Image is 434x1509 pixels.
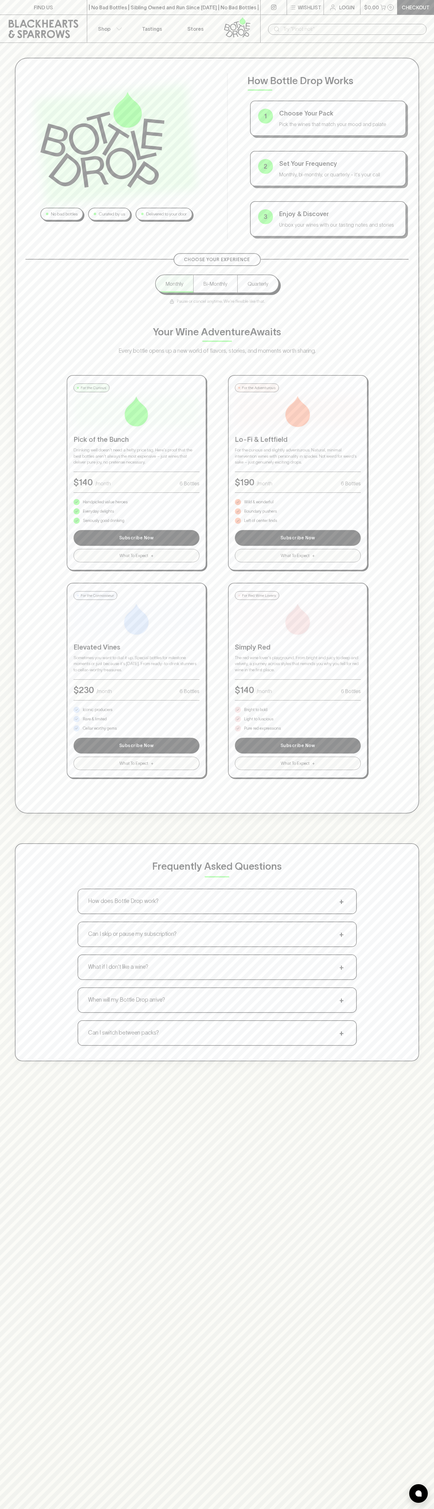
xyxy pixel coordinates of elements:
[78,889,356,913] button: How does Bottle Drop work?+
[121,396,152,427] img: Pick of the Bunch
[88,996,165,1004] p: When will my Bottle Drop arrive?
[279,221,398,229] p: Unbox your wines with our tasting notes and stories
[250,326,281,337] span: Awaits
[146,211,187,217] p: Delivered to your door
[235,434,361,445] p: Lo-Fi & Leftfield
[187,25,204,33] p: Stores
[298,4,321,11] p: Wishlist
[364,4,379,11] p: $0.00
[258,109,273,124] div: 1
[87,15,131,43] button: Shop
[193,275,237,292] button: Bi-Monthly
[96,687,112,695] p: /month
[119,760,148,767] span: What To Expect
[74,434,199,445] p: Pick of the Bunch
[142,25,162,33] p: Tastings
[83,508,114,514] p: Everyday delights
[34,4,53,11] p: FIND US
[235,476,254,489] p: $ 190
[83,716,107,722] p: Rare & limited
[244,716,273,722] p: Light to luscious
[83,499,128,505] p: Handpicked value heroes
[244,499,274,505] p: Wild & wonderful
[130,15,174,43] a: Tastings
[74,738,199,754] button: Subscribe Now
[235,447,361,465] p: For the curious and slightly adventurous. Natural, minimal intervention wines with personality in...
[152,859,282,874] p: Frequently Asked Questions
[95,480,111,487] p: /month
[248,73,409,88] p: How Bottle Drop Works
[78,955,356,979] button: What if I don't like a wine?+
[341,687,361,695] p: 6 Bottles
[337,963,346,972] span: +
[156,275,193,292] button: Monthly
[78,1021,356,1045] button: Can I switch between packs?+
[235,738,361,754] button: Subscribe Now
[78,988,356,1012] button: When will my Bottle Drop arrive?+
[312,552,315,559] span: +
[279,109,398,118] p: Choose Your Pack
[279,159,398,168] p: Set Your Frequency
[151,760,154,767] span: +
[235,683,254,696] p: $ 140
[235,757,361,770] button: What To Expect+
[180,480,199,487] p: 6 Bottles
[83,518,124,524] p: Seriously good drinking
[74,530,199,546] button: Subscribe Now
[74,476,93,489] p: $ 140
[98,25,110,33] p: Shop
[81,385,106,391] p: For the Curious
[283,24,422,34] input: Try "Pinot noir"
[83,725,117,732] p: Cellar worthy gems
[184,256,250,263] p: Choose Your Experience
[244,508,277,514] p: Boundary pushers
[244,518,277,524] p: Left of center finds
[244,725,281,732] p: Pure red expressions
[74,683,94,696] p: $ 230
[282,396,313,427] img: Lo-Fi & Leftfield
[242,385,275,391] p: For the Adventurous
[258,159,273,174] div: 2
[88,1029,159,1037] p: Can I switch between packs?
[151,552,154,559] span: +
[337,995,346,1005] span: +
[169,298,265,305] p: Pause or cancel anytime. We're flexible like that.
[242,593,276,598] p: For Red Wine Lovers
[389,6,392,9] p: 0
[40,92,164,188] img: Bottle Drop
[74,447,199,465] p: Drinking well doesn't need a hefty price tag. Here's proof that the best bottles aren't always th...
[237,275,278,292] button: Quarterly
[258,209,273,224] div: 3
[88,897,159,905] p: How does Bottle Drop work?
[337,930,346,939] span: +
[341,480,361,487] p: 6 Bottles
[174,15,217,43] a: Stores
[281,552,310,559] span: What To Expect
[279,209,398,219] p: Enjoy & Discover
[81,593,114,598] p: For the Connoisseur
[281,760,310,767] span: What To Expect
[339,4,355,11] p: Login
[235,530,361,546] button: Subscribe Now
[74,757,199,770] button: What To Expect+
[257,480,272,487] p: /month
[121,604,152,635] img: Elevated Vines
[153,324,281,339] p: Your Wine Adventure
[257,687,272,695] p: /month
[99,211,125,217] p: Curated by us
[282,604,313,635] img: Simply Red
[244,707,267,713] p: Bright to bold
[51,211,78,217] p: No bad bottles
[279,120,398,128] p: Pick the wines that match your mood and palate
[312,760,315,767] span: +
[119,552,148,559] span: What To Expect
[235,655,361,673] p: The red wine lover's playground. From bright and juicy to deep and velvety, a journey across styl...
[402,4,430,11] p: Checkout
[74,549,199,562] button: What To Expect+
[180,687,199,695] p: 6 Bottles
[337,897,346,906] span: +
[93,347,341,355] p: Every bottle opens up a new world of flavors, stories, and moments worth sharing.
[88,963,148,971] p: What if I don't like a wine?
[415,1490,422,1497] img: bubble-icon
[78,922,356,946] button: Can I skip or pause my subscription?+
